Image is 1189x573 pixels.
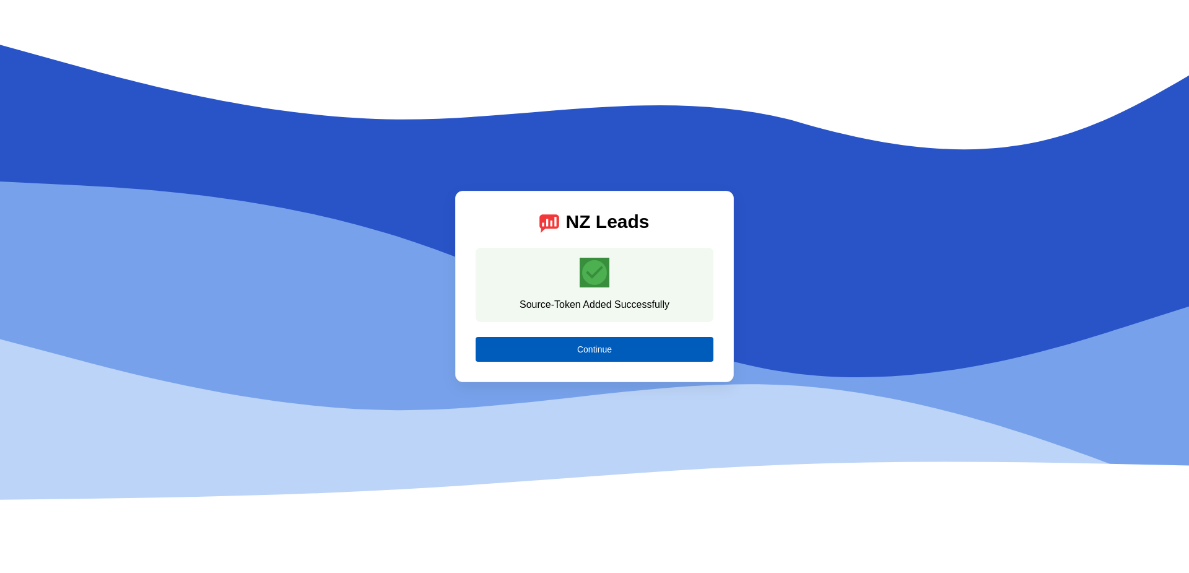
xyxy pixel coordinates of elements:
span: Continue [577,344,612,354]
div: NZ Leads [565,211,649,233]
img: logo [539,211,559,232]
button: Continue [476,337,713,362]
mat-icon: check_circle [580,258,609,287]
div: Source-Token Added Successfully [520,297,669,312]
